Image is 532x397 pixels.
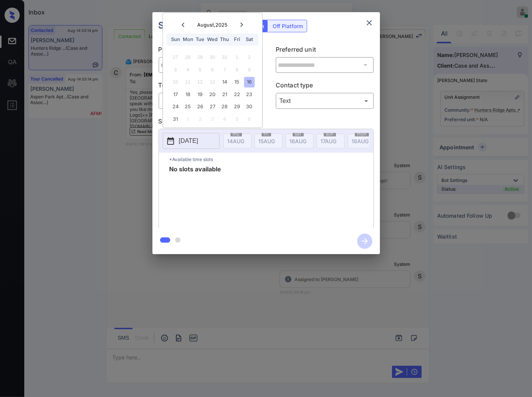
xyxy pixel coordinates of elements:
div: Not available Friday, August 8th, 2025 [232,65,242,75]
div: Sun [170,35,180,45]
div: Choose Saturday, August 30th, 2025 [244,102,254,112]
div: Choose Friday, August 22nd, 2025 [232,89,242,100]
div: Choose Sunday, August 17th, 2025 [170,89,180,100]
div: Off Platform [269,20,307,32]
button: [DATE] [163,133,220,149]
div: Choose Monday, September 1st, 2025 [183,114,193,124]
div: Fri [232,35,242,45]
div: Choose Friday, August 15th, 2025 [232,77,242,87]
button: close [362,15,377,30]
div: Not available Sunday, August 3rd, 2025 [170,65,180,75]
div: Choose Friday, August 29th, 2025 [232,102,242,112]
div: Not available Tuesday, July 29th, 2025 [195,52,205,63]
div: Choose Wednesday, August 20th, 2025 [207,89,218,100]
div: Not available Monday, August 4th, 2025 [183,65,193,75]
div: Choose Monday, August 25th, 2025 [183,102,193,112]
div: Choose Thursday, August 28th, 2025 [220,102,230,112]
span: No slots available [169,166,221,227]
div: Choose Tuesday, August 26th, 2025 [195,102,205,112]
p: Preferred unit [276,45,374,57]
div: Not available Friday, August 1st, 2025 [232,52,242,63]
div: Choose Thursday, September 4th, 2025 [220,114,230,124]
div: Not available Tuesday, August 5th, 2025 [195,65,205,75]
div: Not available Sunday, July 27th, 2025 [170,52,180,63]
div: Not available Saturday, August 2nd, 2025 [244,52,254,63]
div: Not available Monday, July 28th, 2025 [183,52,193,63]
div: Mon [183,35,193,45]
div: Choose Monday, August 18th, 2025 [183,89,193,100]
div: Not available Saturday, August 9th, 2025 [244,65,254,75]
div: Wed [207,35,218,45]
div: month 2025-08 [165,51,260,125]
div: Not available Tuesday, August 12th, 2025 [195,77,205,87]
div: Not available Wednesday, August 6th, 2025 [207,65,218,75]
div: Choose Sunday, August 31st, 2025 [170,114,180,124]
p: Tour type [159,81,257,93]
div: Not available Monday, August 11th, 2025 [183,77,193,87]
div: Choose Tuesday, August 19th, 2025 [195,89,205,100]
p: Preferred community [159,45,257,57]
div: Choose Tuesday, September 2nd, 2025 [195,114,205,124]
div: Choose Friday, September 5th, 2025 [232,114,242,124]
div: Choose Wednesday, September 3rd, 2025 [207,114,218,124]
div: Choose Wednesday, August 27th, 2025 [207,102,218,112]
div: Not available Wednesday, July 30th, 2025 [207,52,218,63]
div: Tue [195,35,205,45]
div: Choose Saturday, August 23rd, 2025 [244,89,254,100]
div: Choose Thursday, August 21st, 2025 [220,89,230,100]
p: Contact type [276,81,374,93]
p: [DATE] [179,136,198,146]
div: Choose Thursday, August 14th, 2025 [220,77,230,87]
div: Not available Wednesday, August 13th, 2025 [207,77,218,87]
div: Sat [244,35,254,45]
div: Thu [220,35,230,45]
div: Choose Saturday, August 16th, 2025 [244,77,254,87]
h2: Schedule Tour [152,12,230,39]
div: Not available Thursday, July 31st, 2025 [220,52,230,63]
div: Text [278,95,372,107]
p: *Available time slots [169,153,373,166]
div: In Person [160,95,255,107]
div: Choose Sunday, August 24th, 2025 [170,102,180,112]
div: Not available Thursday, August 7th, 2025 [220,65,230,75]
div: Not available Sunday, August 10th, 2025 [170,77,180,87]
p: Select slot [159,117,374,129]
div: Choose Saturday, September 6th, 2025 [244,114,254,124]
